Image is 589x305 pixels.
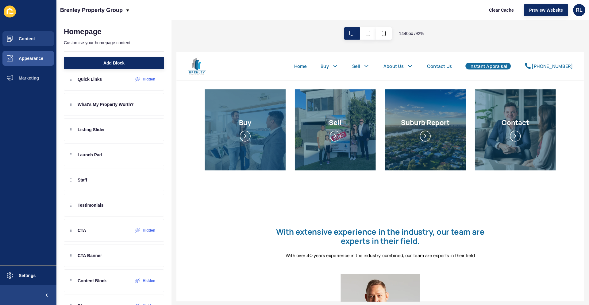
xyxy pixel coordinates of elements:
[64,36,164,49] p: Customise your homepage content.
[191,12,199,19] a: Sell
[78,76,102,82] p: Quick Links
[524,4,568,16] button: Preview Website
[31,41,118,128] img: Launchpad card image
[143,278,155,283] label: Hidden
[103,60,125,66] span: Add Block
[576,7,582,13] span: RL
[156,12,165,19] a: Buy
[12,6,32,25] img: Company logo
[78,202,104,208] p: Testimonials
[529,7,563,13] span: Preview Website
[399,30,424,37] span: 1440 px / 92 %
[128,12,142,19] a: Home
[78,101,134,108] p: What's My Property Worth?
[78,252,102,259] p: CTA Banner
[94,217,348,225] p: With over 40 years experience in the industry combined, our team are experts in their field
[78,152,102,158] p: Launch Pad
[78,177,87,183] p: Staff
[489,7,514,13] span: Clear Cache
[143,77,155,82] label: Hidden
[60,2,123,18] p: Brenley Property Group
[78,227,86,233] p: CTA
[271,12,298,19] a: Contact Us
[143,228,155,233] label: Hidden
[377,12,429,19] a: [PHONE_NUMBER]
[385,12,429,19] div: [PHONE_NUMBER]
[323,41,411,128] img: Launchpad card image
[64,27,102,36] h1: Homepage
[318,12,358,19] a: Instant Appraisal
[64,57,164,69] button: Add Block
[78,278,107,284] p: Content Block
[94,190,348,209] h2: With extensive experience in the industry, our team are experts in their field.
[484,4,519,16] button: Clear Cache
[78,127,105,133] p: Listing Slider
[128,41,216,128] img: Launchpad card image
[224,12,246,19] a: About Us
[226,41,314,128] img: Launchpad card image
